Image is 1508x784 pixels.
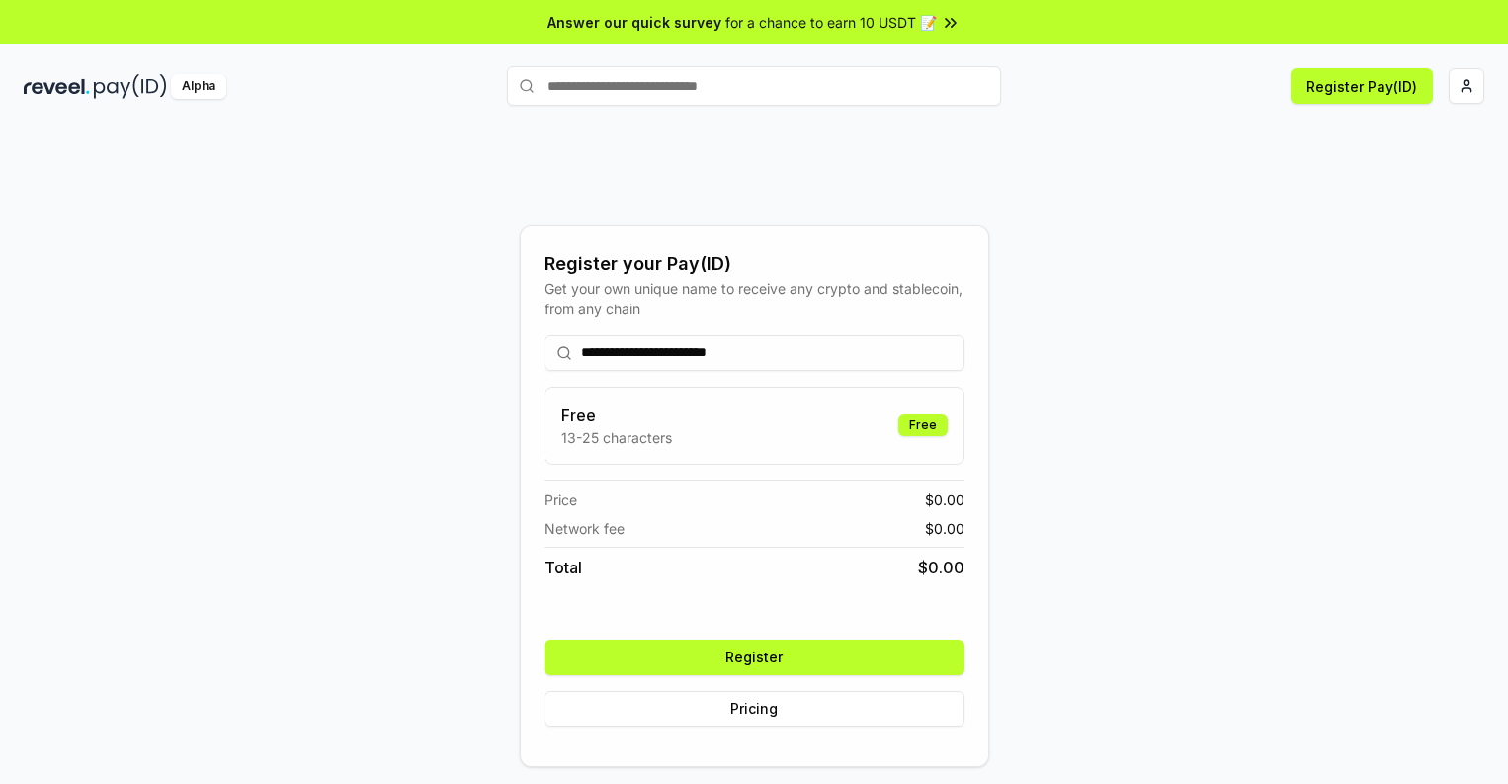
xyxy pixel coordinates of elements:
[545,518,625,539] span: Network fee
[545,489,577,510] span: Price
[1291,68,1433,104] button: Register Pay(ID)
[545,250,964,278] div: Register your Pay(ID)
[94,74,167,99] img: pay_id
[898,414,948,436] div: Free
[545,556,582,579] span: Total
[561,403,672,427] h3: Free
[725,12,937,33] span: for a chance to earn 10 USDT 📝
[545,278,964,319] div: Get your own unique name to receive any crypto and stablecoin, from any chain
[918,556,964,579] span: $ 0.00
[547,12,721,33] span: Answer our quick survey
[24,74,90,99] img: reveel_dark
[925,518,964,539] span: $ 0.00
[545,640,964,675] button: Register
[545,691,964,727] button: Pricing
[561,427,672,448] p: 13-25 characters
[925,489,964,510] span: $ 0.00
[171,74,226,99] div: Alpha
